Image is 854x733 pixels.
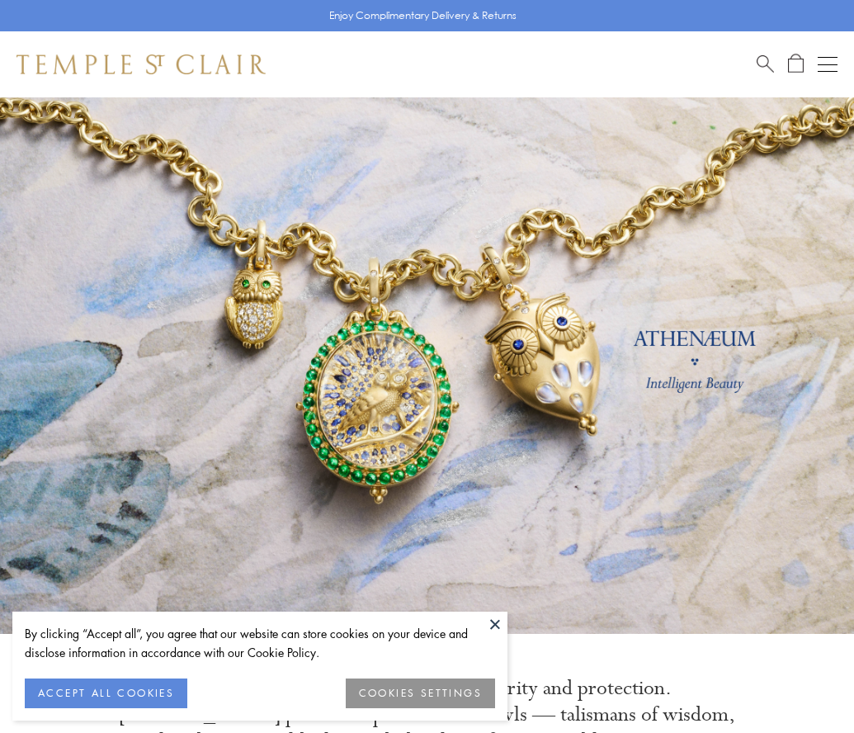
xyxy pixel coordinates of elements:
[17,54,266,74] img: Temple St. Clair
[788,54,804,74] a: Open Shopping Bag
[757,54,774,74] a: Search
[818,54,837,74] button: Open navigation
[25,624,495,662] div: By clicking “Accept all”, you agree that our website can store cookies on your device and disclos...
[329,7,517,24] p: Enjoy Complimentary Delivery & Returns
[346,679,495,708] button: COOKIES SETTINGS
[25,679,187,708] button: ACCEPT ALL COOKIES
